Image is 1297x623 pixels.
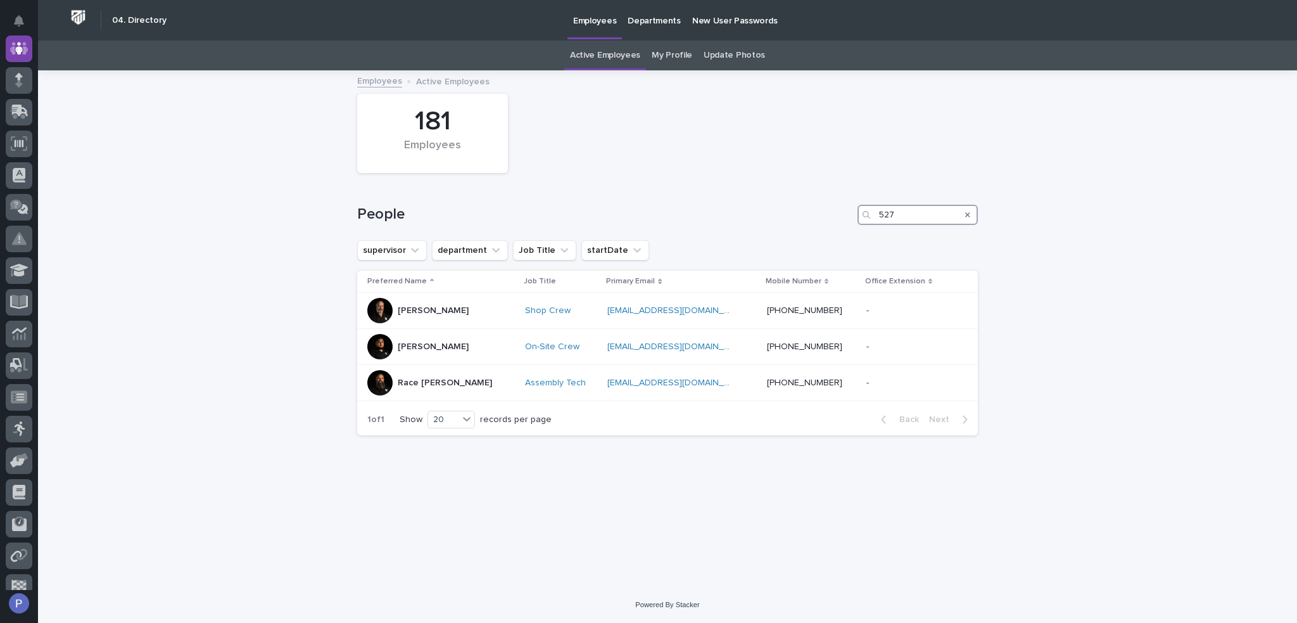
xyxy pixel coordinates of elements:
[607,342,750,351] a: [EMAIL_ADDRESS][DOMAIN_NAME]
[607,378,750,387] a: [EMAIL_ADDRESS][DOMAIN_NAME]
[652,41,692,70] a: My Profile
[6,590,32,617] button: users-avatar
[16,15,32,35] div: Notifications
[865,274,925,288] p: Office Extension
[398,305,469,316] p: [PERSON_NAME]
[525,342,579,352] a: On-Site Crew
[866,339,871,352] p: -
[357,404,395,435] p: 1 of 1
[357,329,978,365] tr: [PERSON_NAME]On-Site Crew [EMAIL_ADDRESS][DOMAIN_NAME] [PHONE_NUMBER]--
[581,240,649,260] button: startDate
[480,414,552,425] p: records per page
[871,414,924,425] button: Back
[357,293,978,329] tr: [PERSON_NAME]Shop Crew [EMAIL_ADDRESS][DOMAIN_NAME] [PHONE_NUMBER]--
[766,274,821,288] p: Mobile Number
[6,8,32,34] button: Notifications
[513,240,576,260] button: Job Title
[606,274,655,288] p: Primary Email
[66,6,90,29] img: Workspace Logo
[892,415,919,424] span: Back
[357,240,427,260] button: supervisor
[570,41,640,70] a: Active Employees
[704,41,765,70] a: Update Photos
[357,205,852,224] h1: People
[398,342,469,352] p: [PERSON_NAME]
[379,139,486,165] div: Employees
[357,73,402,87] a: Employees
[428,413,459,427] div: 20
[929,415,957,424] span: Next
[767,378,842,387] a: [PHONE_NUMBER]
[112,15,167,26] h2: 04. Directory
[635,601,699,608] a: Powered By Stacker
[357,365,978,401] tr: Race [PERSON_NAME]Assembly Tech [EMAIL_ADDRESS][DOMAIN_NAME] [PHONE_NUMBER]--
[416,74,490,87] p: Active Employees
[524,274,556,288] p: Job Title
[432,240,508,260] button: department
[857,205,978,225] input: Search
[866,375,871,389] p: -
[607,306,750,315] a: [EMAIL_ADDRESS][DOMAIN_NAME]
[367,274,427,288] p: Preferred Name
[924,414,978,425] button: Next
[525,378,586,389] a: Assembly Tech
[379,106,486,138] div: 181
[400,414,422,425] p: Show
[525,305,571,316] a: Shop Crew
[767,342,842,351] a: [PHONE_NUMBER]
[866,303,871,316] p: -
[767,306,842,315] a: [PHONE_NUMBER]
[398,378,492,389] p: Race [PERSON_NAME]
